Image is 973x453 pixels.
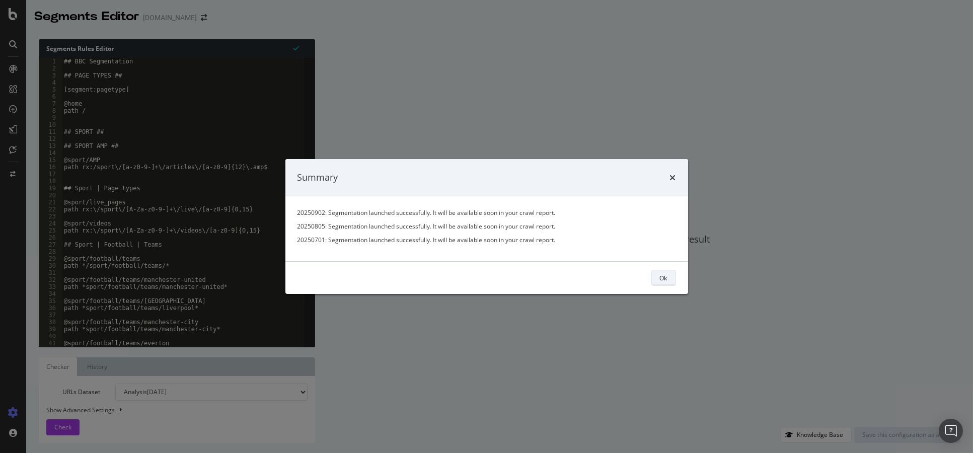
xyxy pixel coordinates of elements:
div: Open Intercom Messenger [939,419,963,443]
div: times [670,171,676,184]
div: modal [285,159,688,294]
button: Ok [651,270,676,286]
p: 20250701: Segmentation launched successfully. It will be available soon in your crawl report. [297,236,676,244]
p: 20250902: Segmentation launched successfully. It will be available soon in your crawl report. [297,208,676,217]
p: 20250805: Segmentation launched successfully. It will be available soon in your crawl report. [297,222,676,231]
div: Summary [297,171,338,184]
div: Ok [660,273,667,282]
